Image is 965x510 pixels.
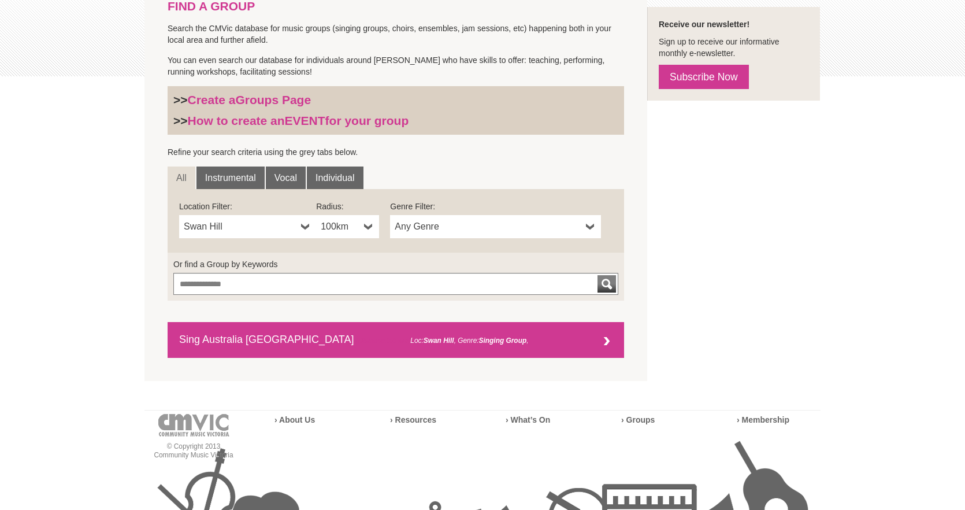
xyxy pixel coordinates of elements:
a: Sing Australia [GEOGRAPHIC_DATA] (Distance:0.0 km)Loc:Swan Hill, Genre:Singing Group, [168,322,624,358]
p: Search the CMVic database for music groups (singing groups, choirs, ensembles, jam sessions, etc)... [168,23,624,46]
a: 100km [316,215,379,238]
a: Subscribe Now [659,65,749,89]
span: Swan Hill [184,220,296,234]
img: cmvic-logo-footer.png [158,414,229,437]
a: All [168,167,195,190]
a: How to create anEVENTfor your group [188,114,409,127]
a: › What’s On [506,415,550,424]
a: › Groups [621,415,655,424]
h3: >> [173,93,618,108]
strong: EVENT [285,114,325,127]
a: Create aGroups Page [188,93,311,106]
strong: Singing Group [479,337,527,345]
a: › Resources [390,415,436,424]
a: Individual [307,167,363,190]
label: Location Filter: [179,201,316,212]
strong: 0.0 km [387,337,408,345]
a: › Membership [737,415,789,424]
label: Or find a Group by Keywords [173,258,618,270]
p: © Copyright 2013 Community Music Victoria [144,442,243,460]
a: Any Genre [390,215,601,238]
strong: Receive our newsletter! [659,20,749,29]
h3: >> [173,113,618,128]
p: You can even search our database for individuals around [PERSON_NAME] who have skills to offer: t... [168,54,624,77]
a: Instrumental [196,167,265,190]
strong: Groups Page [235,93,311,106]
strong: Swan Hill [424,337,454,345]
a: Vocal [266,167,306,190]
p: Sign up to receive our informative monthly e-newsletter. [659,36,808,59]
label: Genre Filter: [390,201,601,212]
span: Loc: , Genre: , [354,337,528,345]
span: (Distance: ) [356,337,411,345]
label: Radius: [316,201,379,212]
p: Refine your search criteria using the grey tabs below. [168,146,624,158]
a: › About Us [274,415,315,424]
span: 100km [321,220,359,234]
a: Swan Hill [179,215,316,238]
span: Any Genre [395,220,581,234]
